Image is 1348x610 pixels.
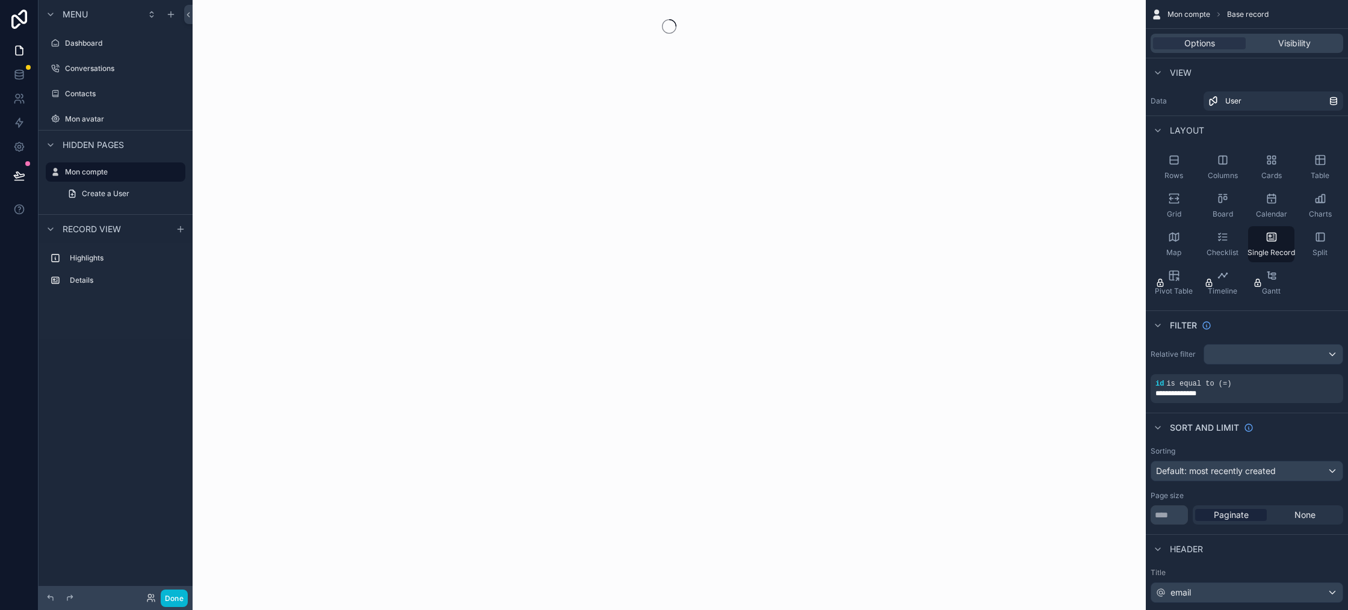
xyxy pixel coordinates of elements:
[1207,248,1238,257] span: Checklist
[1151,188,1197,224] button: Grid
[1156,466,1276,476] span: Default: most recently created
[1167,10,1210,19] span: Mon compte
[1297,188,1343,224] button: Charts
[1256,209,1287,219] span: Calendar
[70,253,181,263] label: Highlights
[70,276,181,285] label: Details
[1248,149,1294,185] button: Cards
[1297,226,1343,262] button: Split
[1151,226,1197,262] button: Map
[1170,543,1203,555] span: Header
[1170,319,1197,331] span: Filter
[1151,491,1184,501] label: Page size
[63,223,121,235] span: Record view
[82,189,129,199] span: Create a User
[1151,461,1343,481] button: Default: most recently created
[1204,91,1343,111] a: User
[1151,265,1197,301] button: Pivot Table
[46,34,185,53] a: Dashboard
[1151,582,1343,603] button: email
[1208,171,1238,180] span: Columns
[1311,171,1329,180] span: Table
[1151,149,1197,185] button: Rows
[46,84,185,103] a: Contacts
[63,8,88,20] span: Menu
[1199,226,1246,262] button: Checklist
[1248,248,1295,257] span: Single Record
[1184,37,1215,49] span: Options
[1248,226,1294,262] button: Single Record
[1227,10,1269,19] span: Base record
[46,59,185,78] a: Conversations
[65,39,183,48] label: Dashboard
[1166,248,1181,257] span: Map
[1151,568,1343,578] label: Title
[1261,171,1282,180] span: Cards
[60,184,185,203] a: Create a User
[1167,209,1181,219] span: Grid
[39,243,193,302] div: scrollable content
[1294,509,1316,521] span: None
[63,139,124,151] span: Hidden pages
[1214,509,1249,521] span: Paginate
[1155,286,1193,296] span: Pivot Table
[1170,587,1191,599] span: email
[1248,265,1294,301] button: Gantt
[1213,209,1233,219] span: Board
[1297,149,1343,185] button: Table
[65,167,178,177] label: Mon compte
[65,114,183,124] label: Mon avatar
[1278,37,1311,49] span: Visibility
[1170,125,1204,137] span: Layout
[1312,248,1328,257] span: Split
[161,590,188,607] button: Done
[1170,67,1192,79] span: View
[1151,96,1199,106] label: Data
[65,89,183,99] label: Contacts
[65,64,183,73] label: Conversations
[1199,188,1246,224] button: Board
[46,109,185,129] a: Mon avatar
[1199,265,1246,301] button: Timeline
[1155,380,1164,388] span: id
[1262,286,1281,296] span: Gantt
[1164,171,1183,180] span: Rows
[1151,446,1175,456] label: Sorting
[1151,350,1199,359] label: Relative filter
[1248,188,1294,224] button: Calendar
[1309,209,1332,219] span: Charts
[1170,422,1239,434] span: Sort And Limit
[1208,286,1237,296] span: Timeline
[1166,380,1231,388] span: is equal to (=)
[1199,149,1246,185] button: Columns
[46,162,185,182] a: Mon compte
[1225,96,1241,106] span: User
